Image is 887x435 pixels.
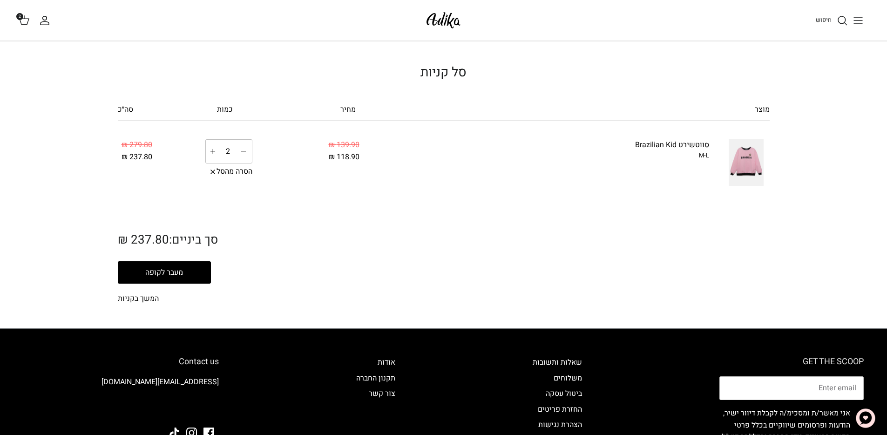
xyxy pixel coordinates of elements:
span: 237.80 ₪ [122,151,152,163]
a: Increase [204,145,219,157]
a: סווטשירט Brazilian Kid [635,139,709,150]
a: [EMAIL_ADDRESS][DOMAIN_NAME] [102,376,219,387]
h6: Contact us [23,357,219,367]
a: Decrease [237,145,252,157]
a: הצהרת נגישות [538,419,582,430]
h6: GET THE SCOOP [719,357,864,367]
a: משלוחים [554,373,582,384]
a: 2 [19,14,30,27]
a: החשבון שלי [39,15,54,26]
div: 279.80 ₪ [122,139,191,151]
span: 237.80 ₪ [118,231,169,249]
a: תקנון החברה [356,373,395,384]
div: M-L [373,151,709,160]
span: 118.90 ₪ [329,151,359,163]
h2: סך ביניים: [118,233,437,247]
div: כמות [188,104,249,121]
a: צור קשר [369,388,395,399]
img: Adika IL [424,9,463,31]
div: מחיר [249,104,356,121]
a: ביטול עסקה [546,388,582,399]
a: אודות [378,357,395,368]
button: מעבר לקופה [118,261,211,284]
span: חיפוש [816,15,832,24]
span: 2 [16,13,23,20]
div: סה״כ [118,104,188,121]
button: Toggle menu [848,10,868,31]
a: הסרה מהסל [205,166,252,178]
h1: סל קניות [118,65,770,81]
span: 139.90 ₪ [329,139,359,150]
input: Email [719,376,864,401]
a: החזרת פריטים [538,404,582,415]
div: מוצר [356,104,770,121]
a: חיפוש [816,15,848,26]
button: צ'אט [852,404,880,432]
img: Adika IL [193,402,219,414]
a: המשך בקניות [118,293,437,305]
a: שאלות ותשובות [533,357,582,368]
input: כמות [221,140,236,163]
